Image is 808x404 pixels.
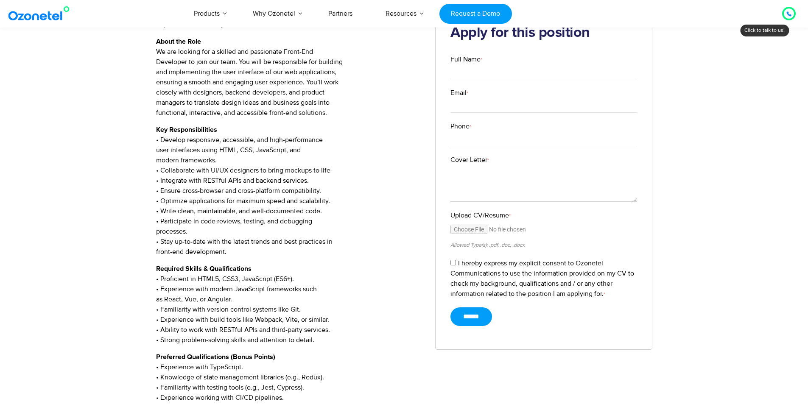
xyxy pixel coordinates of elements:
label: I hereby express my explicit consent to Ozonetel Communications to use the information provided o... [450,259,634,298]
label: Upload CV/Resume [450,210,637,220]
a: Request a Demo [439,4,512,24]
strong: Required Skills & Qualifications [156,265,252,272]
p: • Develop responsive, accessible, and high-performance user interfaces using HTML, CSS, JavaScrip... [156,125,423,257]
label: Cover Letter [450,155,637,165]
label: Full Name [450,54,637,64]
h2: Apply for this position [450,25,637,42]
strong: About the Role [156,38,201,45]
label: Email [450,88,637,98]
small: Allowed Type(s): .pdf, .doc, .docx [450,242,525,248]
strong: Key Responsibilities [156,126,217,133]
label: Phone [450,121,637,131]
strong: Preferred Qualifications (Bonus Points) [156,354,275,360]
p: We are looking for a skilled and passionate Front-End Developer to join our team. You will be res... [156,36,423,118]
p: • Proficient in HTML5, CSS3, JavaScript (ES6+). • Experience with modern JavaScript frameworks su... [156,264,423,345]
